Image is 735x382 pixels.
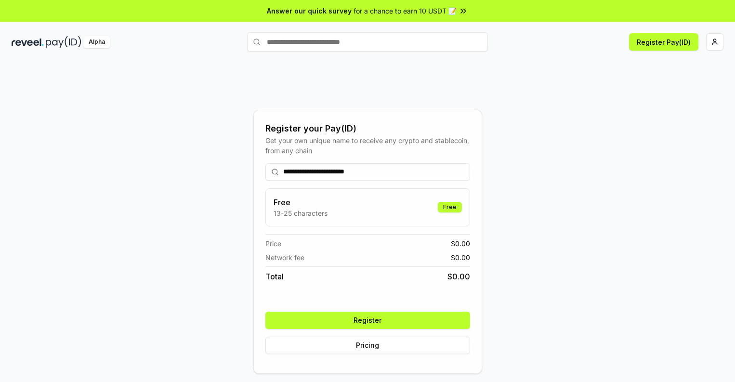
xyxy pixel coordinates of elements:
[265,122,470,135] div: Register your Pay(ID)
[438,202,462,212] div: Free
[46,36,81,48] img: pay_id
[83,36,110,48] div: Alpha
[265,337,470,354] button: Pricing
[354,6,457,16] span: for a chance to earn 10 USDT 📝
[265,312,470,329] button: Register
[12,36,44,48] img: reveel_dark
[265,271,284,282] span: Total
[265,252,304,263] span: Network fee
[274,208,328,218] p: 13-25 characters
[451,252,470,263] span: $ 0.00
[267,6,352,16] span: Answer our quick survey
[265,135,470,156] div: Get your own unique name to receive any crypto and stablecoin, from any chain
[451,238,470,249] span: $ 0.00
[265,238,281,249] span: Price
[274,197,328,208] h3: Free
[447,271,470,282] span: $ 0.00
[629,33,698,51] button: Register Pay(ID)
